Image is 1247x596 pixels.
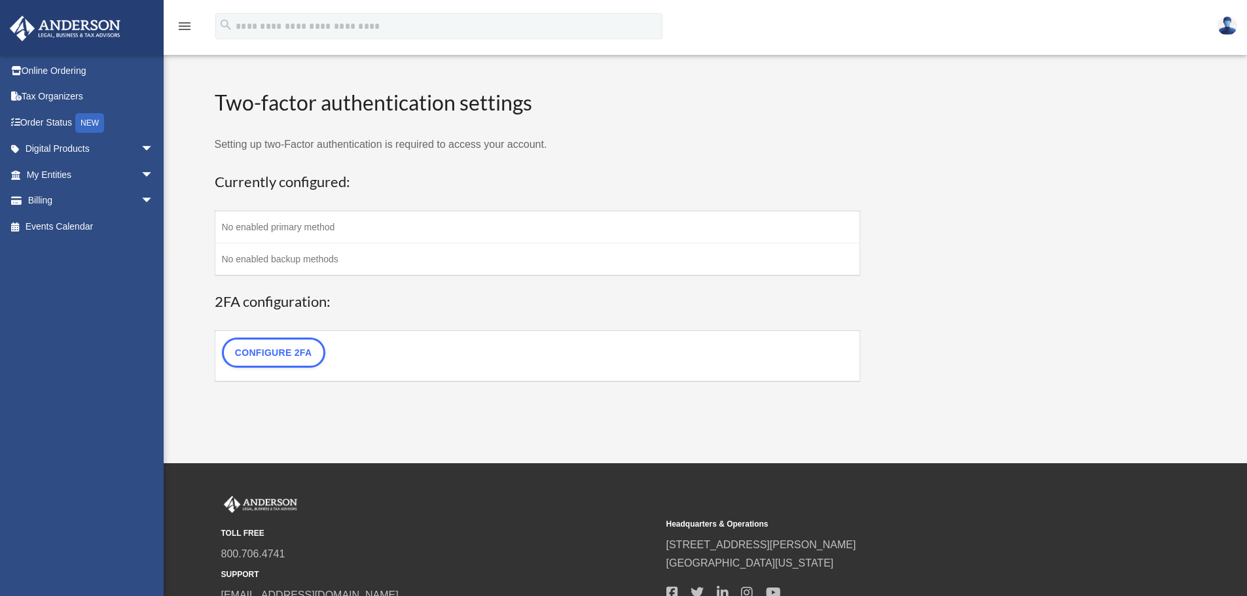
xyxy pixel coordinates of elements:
a: menu [177,23,192,34]
a: [GEOGRAPHIC_DATA][US_STATE] [666,557,834,569]
a: Digital Productsarrow_drop_down [9,136,173,162]
div: NEW [75,113,104,133]
span: arrow_drop_down [141,188,167,215]
a: Billingarrow_drop_down [9,188,173,214]
h2: Two-factor authentication settings [215,88,861,118]
a: Configure 2FA [222,338,325,368]
small: Headquarters & Operations [666,517,1102,531]
a: Online Ordering [9,58,173,84]
h3: 2FA configuration: [215,292,861,312]
a: Tax Organizers [9,84,173,110]
td: No enabled backup methods [215,243,860,276]
img: Anderson Advisors Platinum Portal [6,16,124,41]
small: SUPPORT [221,568,657,582]
a: Events Calendar [9,213,173,239]
i: menu [177,18,192,34]
h3: Currently configured: [215,172,861,192]
i: search [219,18,233,32]
a: [STREET_ADDRESS][PERSON_NAME] [666,539,856,550]
a: My Entitiesarrow_drop_down [9,162,173,188]
p: Setting up two-Factor authentication is required to access your account. [215,135,861,154]
small: TOLL FREE [221,527,657,540]
img: Anderson Advisors Platinum Portal [221,496,300,513]
a: 800.706.4741 [221,548,285,559]
td: No enabled primary method [215,211,860,243]
span: arrow_drop_down [141,162,167,188]
a: Order StatusNEW [9,109,173,136]
img: User Pic [1218,16,1237,35]
span: arrow_drop_down [141,136,167,163]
